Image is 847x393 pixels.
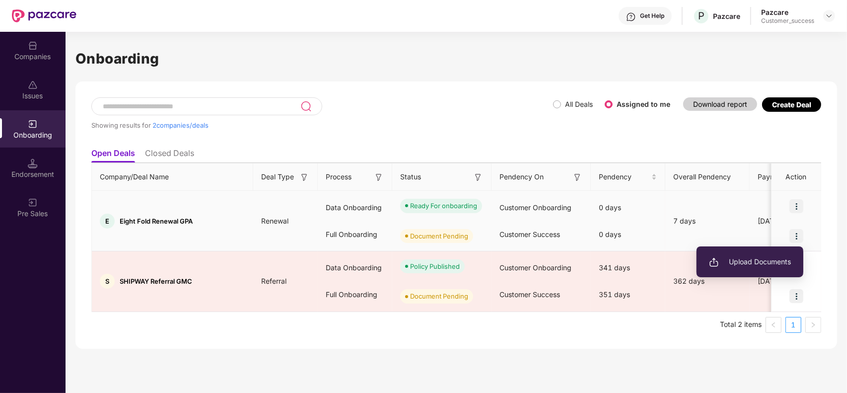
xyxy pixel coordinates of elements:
[410,261,460,271] div: Policy Published
[709,256,791,267] span: Upload Documents
[28,158,38,168] img: svg+xml;base64,PHN2ZyB3aWR0aD0iMTQuNSIgaGVpZ2h0PSIxNC41IiB2aWV3Qm94PSIwIDAgMTYgMTYiIGZpbGw9Im5vbm...
[100,214,115,229] div: E
[805,317,821,333] li: Next Page
[617,100,670,108] label: Assigned to me
[766,317,781,333] button: left
[120,217,193,225] span: Eight Fold Renewal GPA
[28,198,38,208] img: svg+xml;base64,PHN2ZyB3aWR0aD0iMjAiIGhlaWdodD0iMjAiIHZpZXdCb3g9IjAgMCAyMCAyMCIgZmlsbD0ibm9uZSIgeG...
[499,230,560,238] span: Customer Success
[253,277,294,285] span: Referral
[318,281,392,308] div: Full Onboarding
[683,97,757,111] button: Download report
[253,217,296,225] span: Renewal
[626,12,636,22] img: svg+xml;base64,PHN2ZyBpZD0iSGVscC0zMngzMiIgeG1sbnM9Imh0dHA6Ly93d3cudzMub3JnLzIwMDAvc3ZnIiB3aWR0aD...
[120,277,192,285] span: SHIPWAY Referral GMC
[91,121,553,129] div: Showing results for
[318,254,392,281] div: Data Onboarding
[28,80,38,90] img: svg+xml;base64,PHN2ZyBpZD0iSXNzdWVzX2Rpc2FibGVkIiB4bWxucz0iaHR0cDovL3d3dy53My5vcmcvMjAwMC9zdmciIH...
[300,100,312,112] img: svg+xml;base64,PHN2ZyB3aWR0aD0iMjQiIGhlaWdodD0iMjUiIHZpZXdCb3g9IjAgMCAyNCAyNSIgZmlsbD0ibm9uZSIgeG...
[473,172,483,182] img: svg+xml;base64,PHN2ZyB3aWR0aD0iMTYiIGhlaWdodD0iMTYiIHZpZXdCb3g9IjAgMCAxNiAxNiIgZmlsbD0ibm9uZSIgeG...
[789,289,803,303] img: icon
[591,281,665,308] div: 351 days
[713,11,740,21] div: Pazcare
[720,317,762,333] li: Total 2 items
[591,194,665,221] div: 0 days
[145,148,194,162] li: Closed Deals
[410,291,468,301] div: Document Pending
[318,221,392,248] div: Full Onboarding
[698,10,705,22] span: P
[12,9,76,22] img: New Pazcare Logo
[665,276,750,287] div: 362 days
[410,201,477,211] div: Ready For onboarding
[761,7,814,17] div: Pazcare
[810,322,816,328] span: right
[261,171,294,182] span: Deal Type
[100,274,115,289] div: S
[572,172,582,182] img: svg+xml;base64,PHN2ZyB3aWR0aD0iMTYiIGhlaWdodD0iMTYiIHZpZXdCb3g9IjAgMCAxNiAxNiIgZmlsbD0ibm9uZSIgeG...
[599,171,649,182] span: Pendency
[326,171,352,182] span: Process
[152,121,209,129] span: 2 companies/deals
[640,12,664,20] div: Get Help
[591,254,665,281] div: 341 days
[410,231,468,241] div: Document Pending
[75,48,837,70] h1: Onboarding
[750,216,824,227] div: [DATE]
[91,148,135,162] li: Open Deals
[771,322,776,328] span: left
[374,172,384,182] img: svg+xml;base64,PHN2ZyB3aWR0aD0iMTYiIGhlaWdodD0iMTYiIHZpZXdCb3g9IjAgMCAxNiAxNiIgZmlsbD0ibm9uZSIgeG...
[761,17,814,25] div: Customer_success
[709,257,719,267] img: svg+xml;base64,PHN2ZyB3aWR0aD0iMjAiIGhlaWdodD0iMjAiIHZpZXdCb3g9IjAgMCAyMCAyMCIgZmlsbD0ibm9uZSIgeG...
[766,317,781,333] li: Previous Page
[591,221,665,248] div: 0 days
[299,172,309,182] img: svg+xml;base64,PHN2ZyB3aWR0aD0iMTYiIGhlaWdodD0iMTYiIHZpZXdCb3g9IjAgMCAxNiAxNiIgZmlsbD0ibm9uZSIgeG...
[28,41,38,51] img: svg+xml;base64,PHN2ZyBpZD0iQ29tcGFuaWVzIiB4bWxucz0iaHR0cDovL3d3dy53My5vcmcvMjAwMC9zdmciIHdpZHRoPS...
[772,163,821,191] th: Action
[565,100,593,108] label: All Deals
[772,100,811,109] div: Create Deal
[499,263,571,272] span: Customer Onboarding
[665,163,750,191] th: Overall Pendency
[825,12,833,20] img: svg+xml;base64,PHN2ZyBpZD0iRHJvcGRvd24tMzJ4MzIiIHhtbG5zPSJodHRwOi8vd3d3LnczLm9yZy8yMDAwL3N2ZyIgd2...
[400,171,421,182] span: Status
[28,119,38,129] img: svg+xml;base64,PHN2ZyB3aWR0aD0iMjAiIGhlaWdodD0iMjAiIHZpZXdCb3g9IjAgMCAyMCAyMCIgZmlsbD0ibm9uZSIgeG...
[92,163,253,191] th: Company/Deal Name
[789,199,803,213] img: icon
[758,171,808,182] span: Payment Done
[318,194,392,221] div: Data Onboarding
[786,317,801,332] a: 1
[499,171,544,182] span: Pendency On
[665,216,750,227] div: 7 days
[805,317,821,333] button: right
[750,163,824,191] th: Payment Done
[499,203,571,212] span: Customer Onboarding
[591,163,665,191] th: Pendency
[785,317,801,333] li: 1
[789,229,803,243] img: icon
[499,290,560,299] span: Customer Success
